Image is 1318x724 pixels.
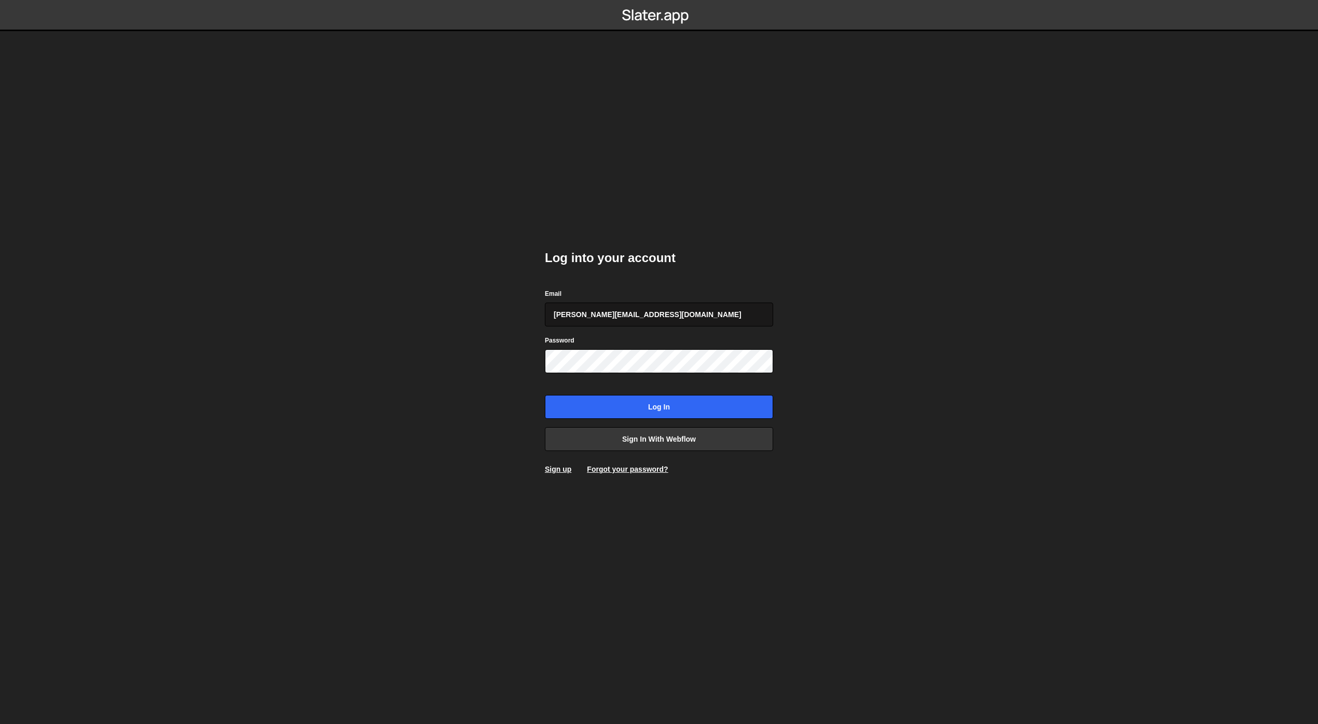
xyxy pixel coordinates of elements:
[545,335,574,346] label: Password
[545,289,561,299] label: Email
[545,395,773,419] input: Log in
[545,465,571,473] a: Sign up
[545,427,773,451] a: Sign in with Webflow
[545,250,773,266] h2: Log into your account
[587,465,668,473] a: Forgot your password?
